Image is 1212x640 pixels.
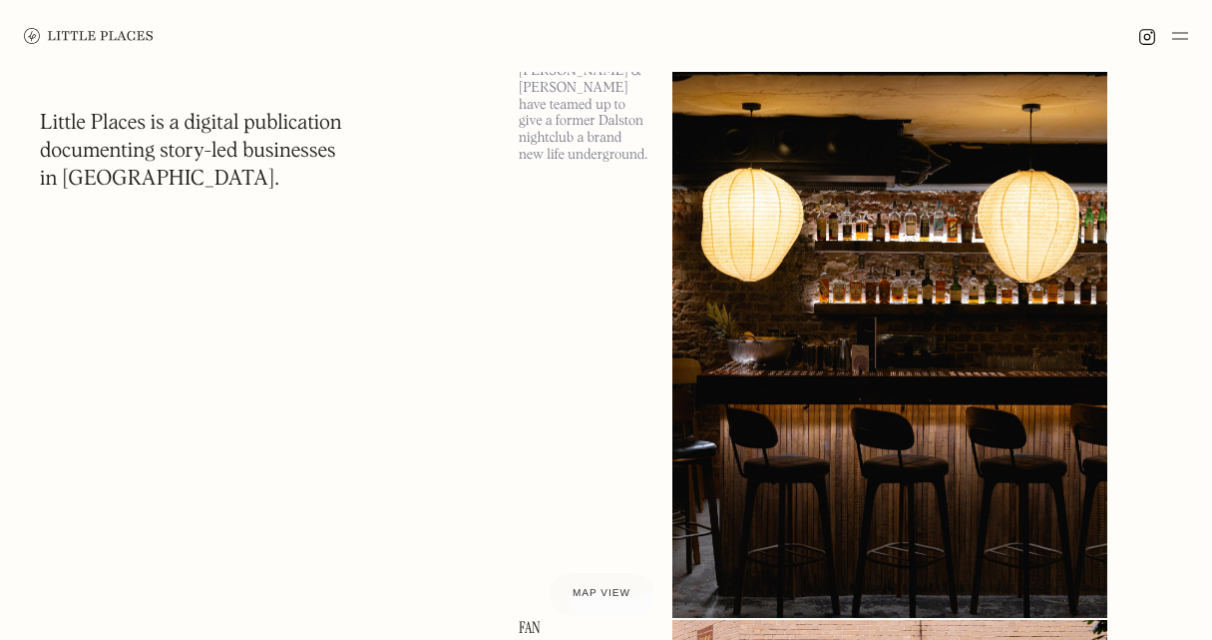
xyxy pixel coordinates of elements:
[40,110,342,194] h1: Little Places is a digital publication documenting story-led businesses in [GEOGRAPHIC_DATA].
[573,588,630,599] span: Map view
[519,13,648,164] p: After years of shaping some of London’s best bars, [PERSON_NAME] & [PERSON_NAME] have teamed up t...
[519,620,648,636] a: Fan
[549,572,654,616] a: Map view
